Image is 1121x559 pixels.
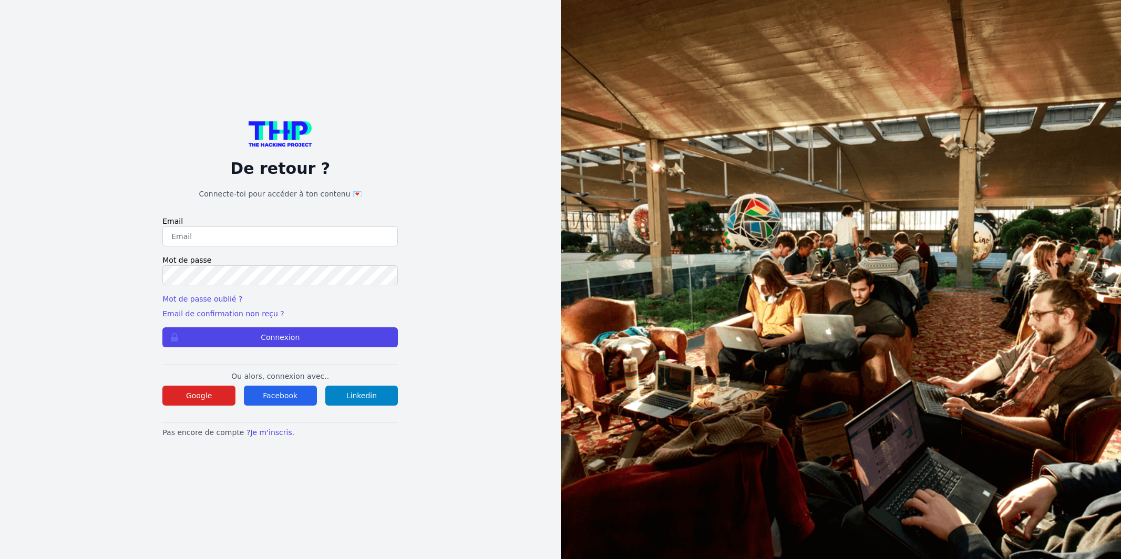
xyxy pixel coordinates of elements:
[325,386,398,406] button: Linkedin
[162,327,398,347] button: Connexion
[162,386,235,406] button: Google
[162,189,398,199] h1: Connecte-toi pour accéder à ton contenu 💌
[162,295,242,303] a: Mot de passe oublié ?
[162,371,398,381] p: Ou alors, connexion avec..
[250,428,294,437] a: Je m'inscris.
[162,427,398,438] p: Pas encore de compte ?
[162,159,398,178] p: De retour ?
[244,386,317,406] button: Facebook
[162,309,284,318] a: Email de confirmation non reçu ?
[249,121,312,147] img: logo
[162,216,398,226] label: Email
[162,255,398,265] label: Mot de passe
[162,226,398,246] input: Email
